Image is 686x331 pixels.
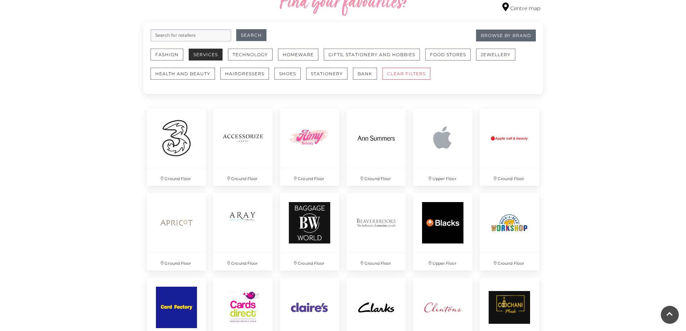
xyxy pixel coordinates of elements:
a: Ground Floor [476,189,543,274]
p: Ground Floor [346,168,406,186]
button: Homeware [278,49,318,61]
a: Ground Floor [276,189,343,274]
button: Health and Beauty [151,68,215,80]
a: Ground Floor [210,105,276,189]
a: Centre map [502,3,540,12]
p: Ground Floor [280,253,339,270]
button: Shoes [274,68,301,80]
p: Ground Floor [213,253,273,270]
a: CLEAR FILTERS [382,68,436,87]
a: Gifts, Stationery and Hobbies [324,49,425,68]
button: Search [236,29,266,41]
a: Food Stores [425,49,476,68]
button: Fashion [151,49,183,61]
p: Ground Floor [480,168,539,186]
a: Bank [353,68,382,87]
button: Bank [353,68,377,80]
p: Ground Floor [480,253,539,270]
a: Services [189,49,228,68]
button: Food Stores [425,49,471,61]
p: Upper Floor [413,168,472,186]
button: Hairdressers [220,68,269,80]
p: Ground Floor [147,253,206,270]
a: Ground Floor [276,105,343,189]
a: Ground Floor [143,105,210,189]
button: Services [189,49,223,61]
p: Ground Floor [213,168,273,186]
a: Shoes [274,68,306,87]
input: Search for retailers [151,29,231,41]
a: Technology [228,49,278,68]
a: Health and Beauty [151,68,220,87]
a: Upper Floor [409,189,476,274]
a: Jewellery [476,49,521,68]
button: Jewellery [476,49,515,61]
button: CLEAR FILTERS [382,68,430,80]
a: Ground Floor [343,105,409,189]
p: Ground Floor [346,253,406,270]
a: Ground Floor [210,189,276,274]
p: Ground Floor [280,168,339,186]
p: Ground Floor [147,168,206,186]
button: Stationery [306,68,348,80]
button: Technology [228,49,273,61]
a: Homeware [278,49,324,68]
a: Hairdressers [220,68,274,87]
a: Upper Floor [409,105,476,189]
a: Browse By Brand [476,30,536,41]
a: Ground Floor [143,189,210,274]
a: Fashion [151,49,189,68]
a: Stationery [306,68,353,87]
a: Ground Floor [476,105,543,189]
p: Upper Floor [413,253,472,270]
button: Gifts, Stationery and Hobbies [324,49,420,61]
a: Ground Floor [343,189,409,274]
